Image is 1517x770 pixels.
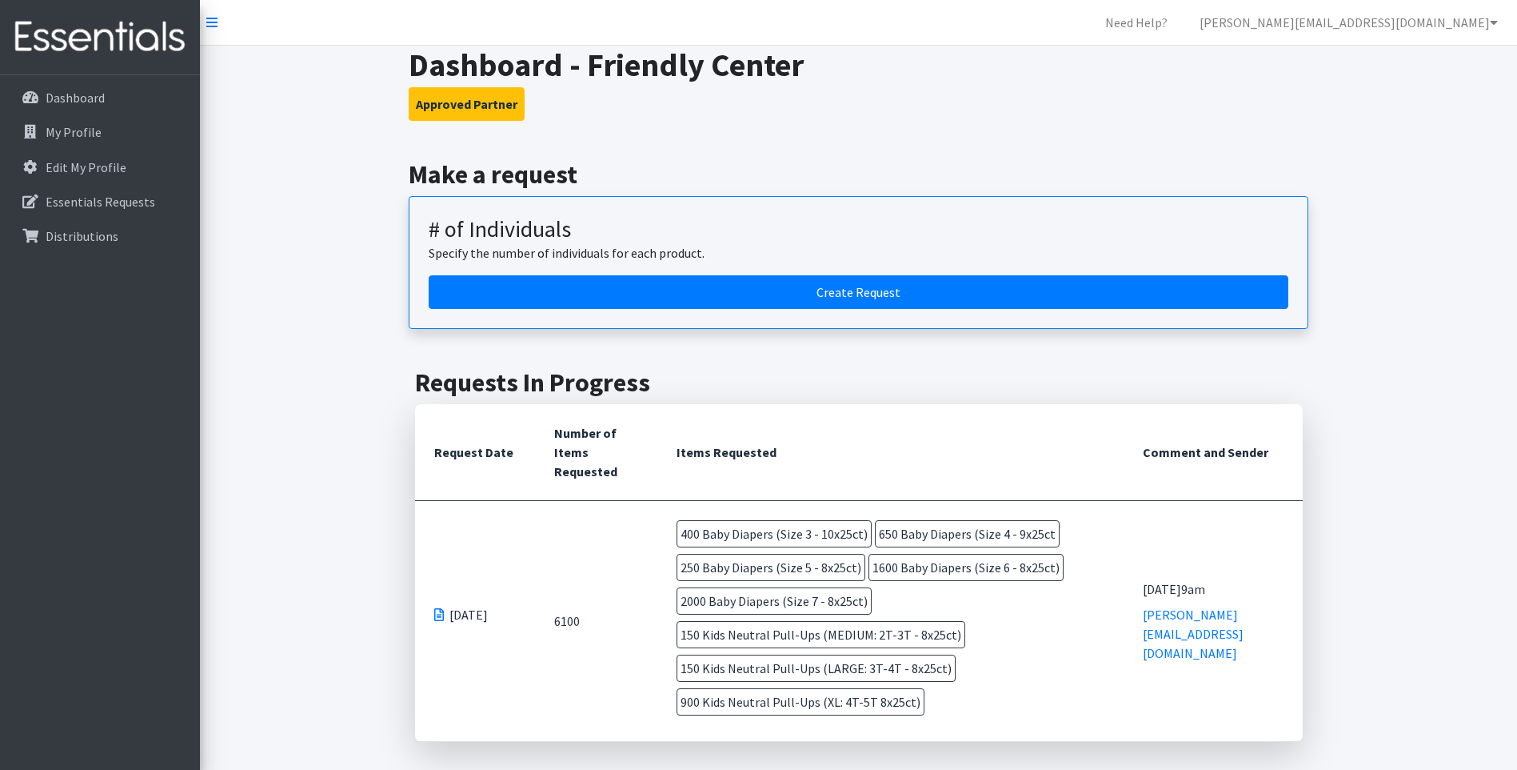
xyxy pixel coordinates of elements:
span: 1600 Baby Diapers (Size 6 - 8x25ct) [868,554,1064,581]
span: 150 Kids Neutral Pull-Ups (LARGE: 3T-4T - 8x25ct) [677,655,956,682]
th: Request Date [415,404,535,501]
img: HumanEssentials [6,10,194,64]
h1: Dashboard - Friendly Center [409,46,1308,84]
p: Specify the number of individuals for each product. [429,243,1288,263]
h3: # of Individuals [429,216,1288,243]
div: [DATE]9am [1143,580,1283,599]
p: Essentials Requests [46,194,155,210]
a: Essentials Requests [6,186,194,218]
span: 2000 Baby Diapers (Size 7 - 8x25ct) [677,588,872,615]
button: Approved Partner [409,87,525,121]
span: [DATE] [449,605,488,624]
a: Distributions [6,220,194,252]
th: Number of Items Requested [535,404,658,501]
span: 250 Baby Diapers (Size 5 - 8x25ct) [677,554,865,581]
span: 900 Kids Neutral Pull-Ups (XL: 4T-5T 8x25ct) [677,688,924,716]
a: Edit My Profile [6,151,194,183]
p: My Profile [46,124,102,140]
a: Dashboard [6,82,194,114]
a: Create a request by number of individuals [429,275,1288,309]
h2: Make a request [409,159,1308,190]
th: Items Requested [657,404,1124,501]
a: [PERSON_NAME][EMAIL_ADDRESS][DOMAIN_NAME] [1143,607,1244,661]
h2: Requests In Progress [415,367,1303,398]
p: Dashboard [46,90,105,106]
span: 150 Kids Neutral Pull-Ups (MEDIUM: 2T-3T - 8x25ct) [677,621,965,648]
a: My Profile [6,116,194,148]
a: Need Help? [1092,6,1180,38]
span: 650 Baby Diapers (Size 4 - 9x25ct [875,520,1060,547]
td: 6100 [535,501,658,742]
p: Distributions [46,228,118,244]
p: Edit My Profile [46,159,126,175]
th: Comment and Sender [1124,404,1303,501]
span: 400 Baby Diapers (Size 3 - 10x25ct) [677,520,872,547]
a: [PERSON_NAME][EMAIL_ADDRESS][DOMAIN_NAME] [1187,6,1511,38]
